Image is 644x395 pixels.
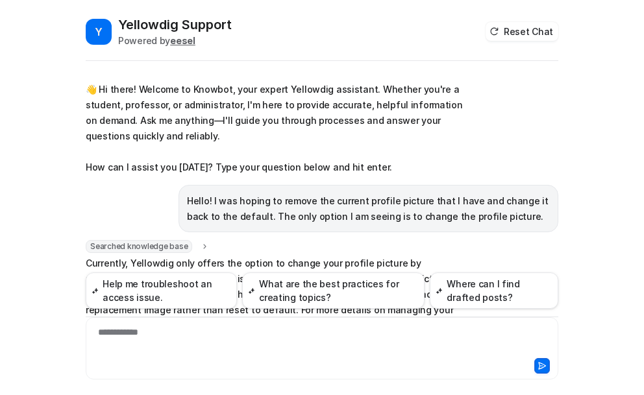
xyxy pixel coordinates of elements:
p: Hello! I was hoping to remove the current profile picture that I have and change it back to the d... [187,193,550,224]
b: eesel [170,35,195,46]
p: Currently, Yellowdig only offers the option to change your profile picture by uploading a new ima... [86,256,465,349]
button: What are the best practices for creating topics? [242,272,425,309]
div: Powered by [118,34,232,47]
h2: Yellowdig Support [118,16,232,34]
button: Reset Chat [486,22,558,41]
p: 👋 Hi there! Welcome to Knowbot, your expert Yellowdig assistant. Whether you're a student, profes... [86,82,465,175]
span: Searched knowledge base [86,240,192,253]
span: Y [86,19,112,45]
button: Where can I find drafted posts? [430,272,558,309]
button: Help me troubleshoot an access issue. [86,272,237,309]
